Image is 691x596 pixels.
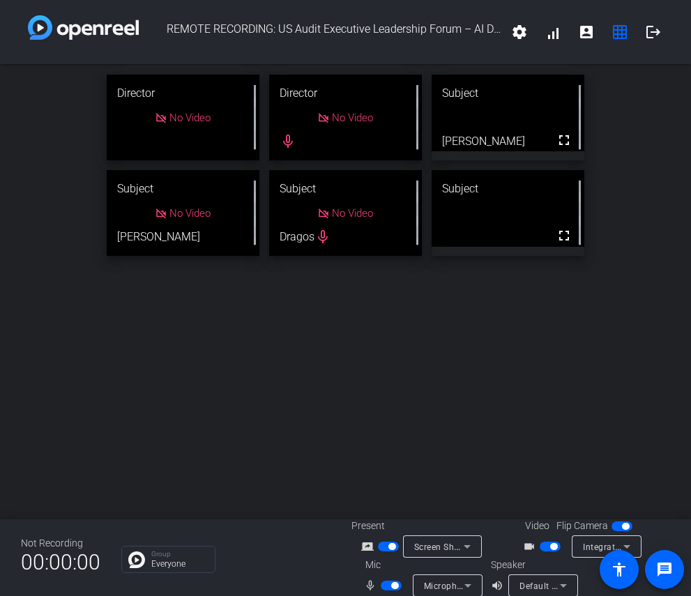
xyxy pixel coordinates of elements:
[269,75,422,112] div: Director
[424,580,573,591] span: Microphone Array (Realtek(R) Audio)
[151,560,208,568] p: Everyone
[578,24,595,40] mat-icon: account_box
[523,538,540,555] mat-icon: videocam_outline
[511,24,528,40] mat-icon: settings
[361,538,378,555] mat-icon: screen_share_outline
[169,111,211,123] span: No Video
[128,551,145,568] img: Chat Icon
[432,170,584,208] div: Subject
[21,545,100,579] span: 00:00:00
[556,519,608,533] span: Flip Camera
[332,111,373,123] span: No Video
[169,207,211,220] span: No Video
[414,541,476,552] span: Screen Sharing
[364,577,381,594] mat-icon: mic_none
[556,227,572,244] mat-icon: fullscreen
[107,75,259,112] div: Director
[107,170,259,208] div: Subject
[351,558,491,572] div: Mic
[556,132,572,148] mat-icon: fullscreen
[656,561,673,578] mat-icon: message
[269,170,422,208] div: Subject
[536,15,570,49] button: signal_cellular_alt
[21,536,100,551] div: Not Recording
[611,561,628,578] mat-icon: accessibility
[612,24,628,40] mat-icon: grid_on
[491,577,508,594] mat-icon: volume_up
[139,15,503,49] span: REMOTE RECORDING: US Audit Executive Leadership Forum – AI Demo (2507-11723-CS)
[519,580,670,591] span: Default - Speakers (Realtek(R) Audio)
[525,519,549,533] span: Video
[645,24,662,40] mat-icon: logout
[151,551,208,558] p: Group
[332,207,373,220] span: No Video
[432,75,584,112] div: Subject
[351,519,491,533] div: Present
[491,558,575,572] div: Speaker
[28,15,139,40] img: white-gradient.svg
